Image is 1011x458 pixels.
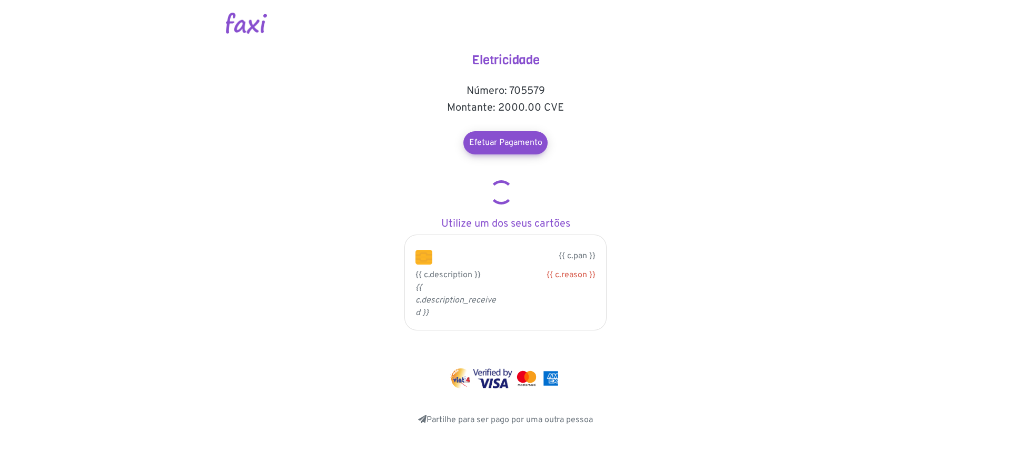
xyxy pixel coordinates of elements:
img: chip.png [415,250,432,265]
h5: Número: 705579 [400,85,611,98]
h5: Montante: 2000.00 CVE [400,102,611,114]
a: Efetuar Pagamento [463,131,548,154]
div: {{ c.reason }} [513,269,596,281]
a: Partilhe para ser pago por uma outra pessoa [418,415,593,425]
p: {{ c.pan }} [448,250,596,262]
img: mastercard [514,368,539,388]
img: visa [473,368,512,388]
img: mastercard [541,368,561,388]
h5: Utilize um dos seus cartões [400,218,611,230]
h4: Eletricidade [400,53,611,68]
i: {{ c.description_received }} [415,282,496,318]
span: {{ c.description }} [415,270,481,280]
img: vinti4 [450,368,471,388]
